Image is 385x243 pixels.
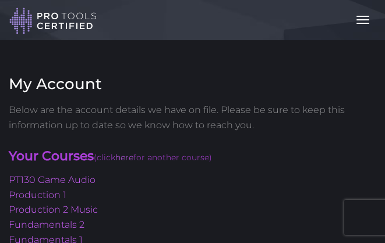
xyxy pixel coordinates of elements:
span: (click for another course) [94,152,212,163]
p: Below are the account details we have on file. Please be sure to keep this information up to date... [9,103,376,132]
a: Production 2 Music [9,204,98,215]
img: Pro Tools Certified Logo [9,7,97,35]
a: PT130 Game Audio [9,174,96,185]
a: Production 1 [9,189,66,200]
a: here [115,152,133,163]
a: Fundamentals 2 [9,219,84,230]
h4: Your Courses [9,147,376,167]
h3: My Account [9,75,376,93]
